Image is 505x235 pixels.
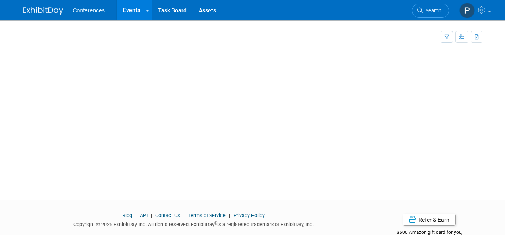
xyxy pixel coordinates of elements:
[155,212,180,218] a: Contact Us
[227,212,232,218] span: |
[149,212,154,218] span: |
[140,212,148,218] a: API
[23,7,63,15] img: ExhibitDay
[459,3,475,18] img: Priscilla Wheeler
[133,212,139,218] span: |
[73,7,105,14] span: Conferences
[233,212,265,218] a: Privacy Policy
[403,214,456,226] a: Refer & Earn
[412,4,449,18] a: Search
[423,8,441,14] span: Search
[181,212,187,218] span: |
[122,212,132,218] a: Blog
[23,219,365,228] div: Copyright © 2025 ExhibitDay, Inc. All rights reserved. ExhibitDay is a registered trademark of Ex...
[188,212,226,218] a: Terms of Service
[214,221,217,225] sup: ®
